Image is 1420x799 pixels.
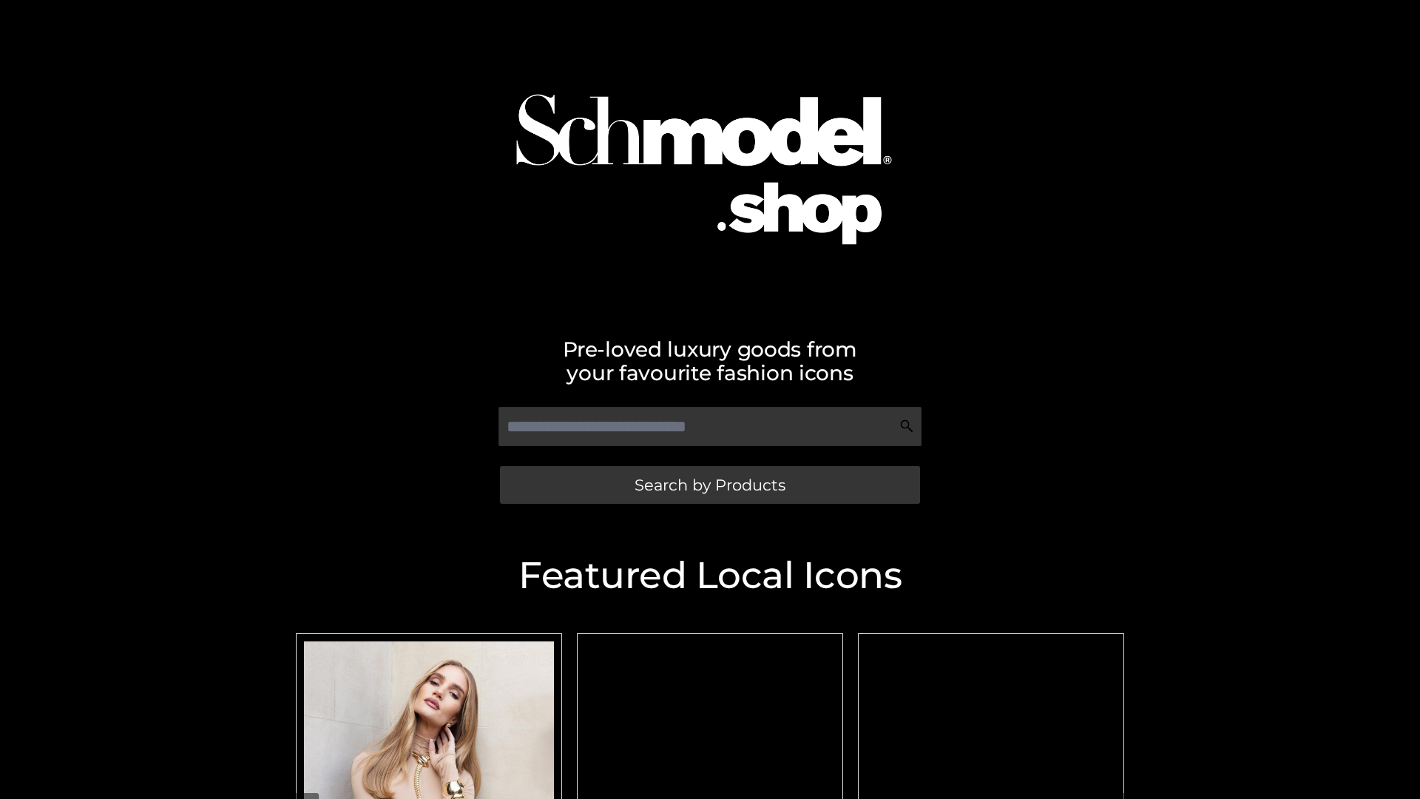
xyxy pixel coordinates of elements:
h2: Featured Local Icons​ [288,557,1132,594]
span: Search by Products [635,477,785,493]
h2: Pre-loved luxury goods from your favourite fashion icons [288,337,1132,385]
a: Search by Products [500,466,920,504]
img: Search Icon [899,419,914,434]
